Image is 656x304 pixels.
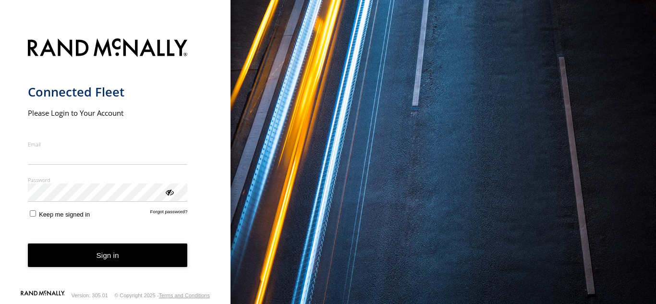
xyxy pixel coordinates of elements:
h1: Connected Fleet [28,84,188,100]
form: main [28,33,203,290]
span: Keep me signed in [39,211,90,218]
a: Visit our Website [21,291,65,300]
input: Keep me signed in [30,210,36,217]
a: Terms and Conditions [159,292,210,298]
div: ViewPassword [164,187,174,196]
h2: Please Login to Your Account [28,108,188,118]
label: Email [28,141,188,148]
div: Version: 305.01 [72,292,108,298]
a: Forgot password? [150,209,188,218]
div: © Copyright 2025 - [114,292,210,298]
label: Password [28,176,188,183]
button: Sign in [28,243,188,267]
img: Rand McNally [28,36,188,61]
